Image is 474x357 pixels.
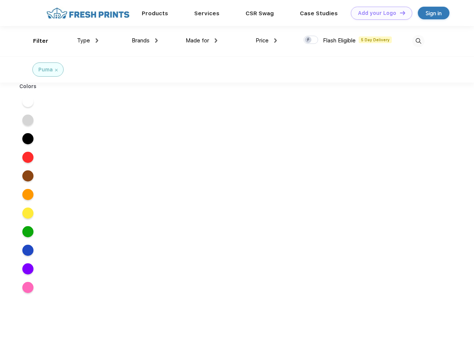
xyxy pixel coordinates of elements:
[274,38,277,43] img: dropdown.png
[194,10,220,17] a: Services
[44,7,132,20] img: fo%20logo%202.webp
[14,83,42,90] div: Colors
[155,38,158,43] img: dropdown.png
[418,7,449,19] a: Sign in
[96,38,98,43] img: dropdown.png
[256,37,269,44] span: Price
[142,10,168,17] a: Products
[38,66,53,74] div: Puma
[246,10,274,17] a: CSR Swag
[55,69,58,71] img: filter_cancel.svg
[323,37,356,44] span: Flash Eligible
[426,9,442,17] div: Sign in
[359,36,392,43] span: 5 Day Delivery
[412,35,425,47] img: desktop_search.svg
[400,11,405,15] img: DT
[132,37,150,44] span: Brands
[358,10,396,16] div: Add your Logo
[33,37,48,45] div: Filter
[77,37,90,44] span: Type
[186,37,209,44] span: Made for
[215,38,217,43] img: dropdown.png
